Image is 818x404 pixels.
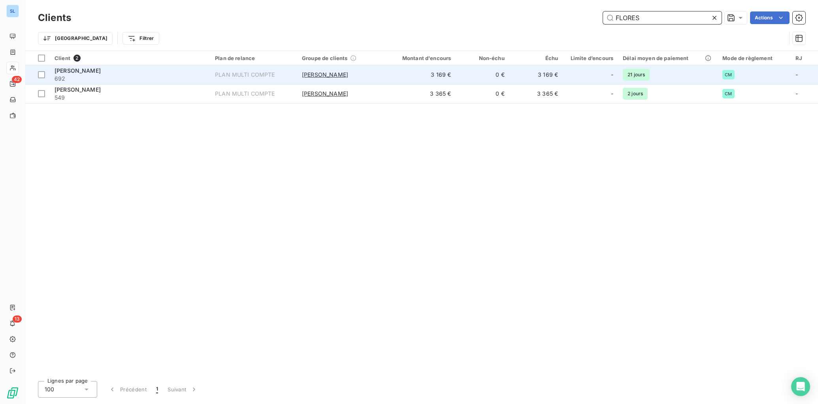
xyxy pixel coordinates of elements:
[791,377,810,396] div: Open Intercom Messenger
[163,381,203,398] button: Suivant
[509,84,563,103] td: 3 365 €
[215,90,275,98] div: PLAN MULTI COMPTE
[384,65,456,84] td: 3 169 €
[45,385,54,393] span: 100
[55,67,101,74] span: [PERSON_NAME]
[6,5,19,17] div: SL
[215,55,292,61] div: Plan de relance
[55,86,101,93] span: [PERSON_NAME]
[6,387,19,399] img: Logo LeanPay
[725,72,732,77] span: CM
[38,11,71,25] h3: Clients
[302,90,348,98] span: [PERSON_NAME]
[55,75,205,83] span: 692
[38,32,113,45] button: [GEOGRAPHIC_DATA]
[623,88,648,100] span: 2 jours
[795,71,798,78] span: -
[104,381,151,398] button: Précédent
[12,76,22,83] span: 42
[74,55,81,62] span: 2
[55,94,205,102] span: 549
[514,55,558,61] div: Échu
[611,90,613,98] span: -
[302,55,348,61] span: Groupe de clients
[509,65,563,84] td: 3 169 €
[623,55,713,61] div: Délai moyen de paiement
[456,65,509,84] td: 0 €
[795,55,813,61] div: RJ
[456,84,509,103] td: 0 €
[13,315,22,323] span: 13
[151,381,163,398] button: 1
[302,71,348,79] span: [PERSON_NAME]
[55,55,70,61] span: Client
[156,385,158,393] span: 1
[795,90,798,97] span: -
[215,71,275,79] div: PLAN MULTI COMPTE
[623,69,650,81] span: 21 jours
[123,32,159,45] button: Filtrer
[460,55,504,61] div: Non-échu
[567,55,613,61] div: Limite d’encours
[603,11,722,24] input: Rechercher
[750,11,790,24] button: Actions
[384,84,456,103] td: 3 365 €
[725,91,732,96] span: CM
[611,71,613,79] span: -
[722,55,786,61] div: Mode de règlement
[389,55,451,61] div: Montant d'encours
